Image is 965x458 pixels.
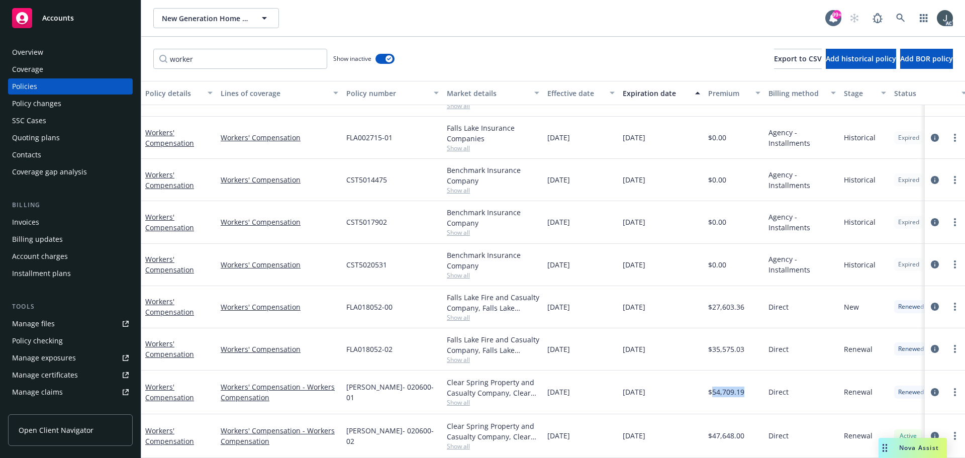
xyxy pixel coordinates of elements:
[899,443,939,452] span: Nova Assist
[898,302,924,311] span: Renewed
[42,14,74,22] span: Accounts
[8,302,133,312] div: Tools
[949,174,961,186] a: more
[879,438,891,458] div: Drag to move
[12,231,63,247] div: Billing updates
[623,344,645,354] span: [DATE]
[346,88,428,99] div: Policy number
[708,132,726,143] span: $0.00
[929,430,941,442] a: circleInformation
[12,78,37,95] div: Policies
[447,355,539,364] span: Show all
[447,165,539,186] div: Benchmark Insurance Company
[447,377,539,398] div: Clear Spring Property and Casualty Company, Clear Spring Property and Casualty Company, Paragon I...
[704,81,764,105] button: Premium
[8,367,133,383] a: Manage certificates
[12,164,87,180] div: Coverage gap analysis
[12,130,60,146] div: Quoting plans
[8,96,133,112] a: Policy changes
[949,301,961,313] a: more
[867,8,888,28] a: Report a Bug
[346,425,439,446] span: [PERSON_NAME]- 020600-02
[949,343,961,355] a: more
[929,258,941,270] a: circleInformation
[447,123,539,144] div: Falls Lake Insurance Companies
[929,343,941,355] a: circleInformation
[19,425,93,435] span: Open Client Navigator
[844,8,864,28] a: Start snowing
[547,174,570,185] span: [DATE]
[145,128,194,148] a: Workers' Compensation
[12,147,41,163] div: Contacts
[8,44,133,60] a: Overview
[774,49,822,69] button: Export to CSV
[8,333,133,349] a: Policy checking
[826,54,896,63] span: Add historical policy
[929,386,941,398] a: circleInformation
[623,430,645,441] span: [DATE]
[8,384,133,400] a: Manage claims
[708,88,749,99] div: Premium
[768,430,789,441] span: Direct
[949,132,961,144] a: more
[12,96,61,112] div: Policy changes
[898,133,919,142] span: Expired
[937,10,953,26] img: photo
[346,217,387,227] span: CST5017902
[8,265,133,282] a: Installment plans
[447,250,539,271] div: Benchmark Insurance Company
[547,302,570,312] span: [DATE]
[141,81,217,105] button: Policy details
[768,127,836,148] span: Agency - Installments
[898,175,919,185] span: Expired
[447,88,528,99] div: Market details
[844,217,876,227] span: Historical
[768,88,825,99] div: Billing method
[547,217,570,227] span: [DATE]
[447,442,539,450] span: Show all
[623,387,645,397] span: [DATE]
[708,302,744,312] span: $27,603.36
[8,350,133,366] a: Manage exposures
[346,302,393,312] span: FLA018052-00
[768,344,789,354] span: Direct
[914,8,934,28] a: Switch app
[900,49,953,69] button: Add BOR policy
[447,228,539,237] span: Show all
[447,398,539,407] span: Show all
[447,313,539,322] span: Show all
[768,212,836,233] span: Agency - Installments
[12,350,76,366] div: Manage exposures
[929,301,941,313] a: circleInformation
[708,387,744,397] span: $54,709.19
[12,113,46,129] div: SSC Cases
[221,88,327,99] div: Lines of coverage
[929,174,941,186] a: circleInformation
[708,259,726,270] span: $0.00
[8,61,133,77] a: Coverage
[844,259,876,270] span: Historical
[346,132,393,143] span: FLA002715-01
[145,426,194,446] a: Workers' Compensation
[708,174,726,185] span: $0.00
[153,49,327,69] input: Filter by keyword...
[844,430,873,441] span: Renewal
[764,81,840,105] button: Billing method
[12,214,39,230] div: Invoices
[145,339,194,359] a: Workers' Compensation
[949,258,961,270] a: more
[623,217,645,227] span: [DATE]
[623,132,645,143] span: [DATE]
[623,259,645,270] span: [DATE]
[145,254,194,274] a: Workers' Compensation
[898,260,919,269] span: Expired
[547,344,570,354] span: [DATE]
[8,401,133,417] a: Manage BORs
[891,8,911,28] a: Search
[443,81,543,105] button: Market details
[898,431,918,440] span: Active
[8,231,133,247] a: Billing updates
[623,88,689,99] div: Expiration date
[12,44,43,60] div: Overview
